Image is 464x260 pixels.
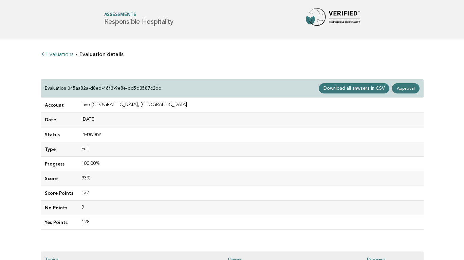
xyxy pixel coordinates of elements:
td: 93% [77,171,424,186]
h1: Responsible Hospitality [104,13,173,25]
td: Live [GEOGRAPHIC_DATA], [GEOGRAPHIC_DATA] [77,98,424,112]
td: 137 [77,186,424,200]
td: Status [41,127,77,142]
span: Assessments [104,13,173,17]
img: Forbes Travel Guide [306,8,360,30]
a: Evaluations [41,52,73,57]
p: Evaluation 045aa82a-d8ed-46f3-9e8e-dd5d3587c2dc [45,85,161,91]
td: Yes Points [41,215,77,230]
li: Evaluation details [76,52,124,57]
a: Approval [392,83,419,93]
td: Account [41,98,77,112]
td: Date [41,112,77,127]
td: Progress [41,156,77,171]
td: 100.00% [77,156,424,171]
td: Full [77,142,424,156]
td: Score [41,171,77,186]
td: [DATE] [77,112,424,127]
td: No Points [41,200,77,215]
td: Score Points [41,186,77,200]
td: In-review [77,127,424,142]
a: Download all anwsers in CSV [319,83,389,93]
td: Type [41,142,77,156]
td: 9 [77,200,424,215]
td: 128 [77,215,424,230]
